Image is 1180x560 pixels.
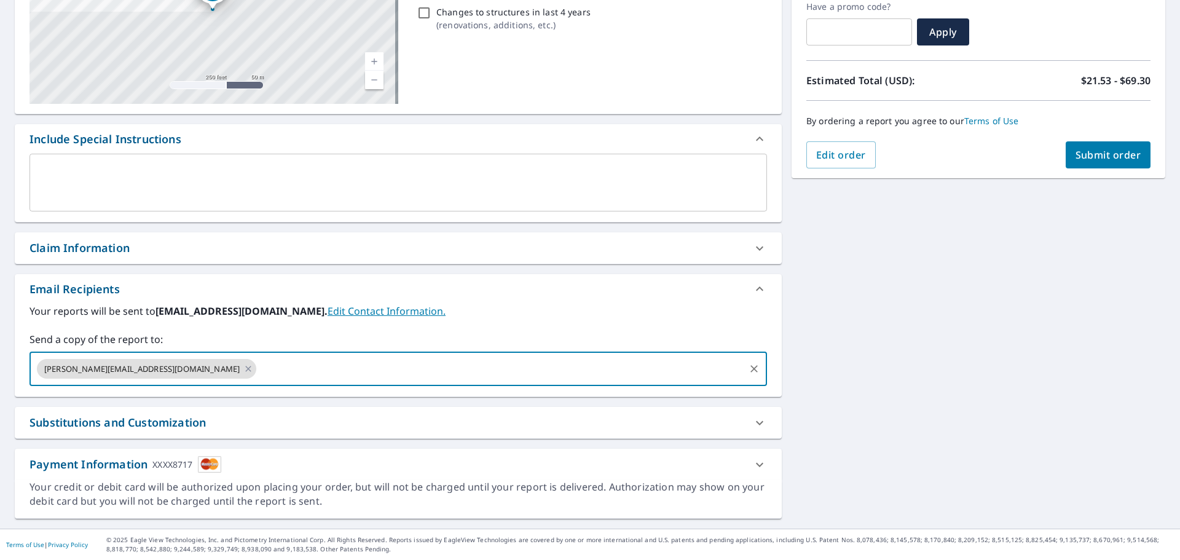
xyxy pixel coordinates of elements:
[37,363,247,375] span: [PERSON_NAME][EMAIL_ADDRESS][DOMAIN_NAME]
[436,18,591,31] p: ( renovations, additions, etc. )
[806,141,876,168] button: Edit order
[365,52,383,71] a: Current Level 17, Zoom In
[29,131,181,148] div: Include Special Instructions
[15,274,782,304] div: Email Recipients
[29,414,206,431] div: Substitutions and Customization
[806,116,1150,127] p: By ordering a report you agree to our
[29,304,767,318] label: Your reports will be sent to
[29,456,221,473] div: Payment Information
[917,18,969,45] button: Apply
[436,6,591,18] p: Changes to structures in last 4 years
[37,359,256,379] div: [PERSON_NAME][EMAIL_ADDRESS][DOMAIN_NAME]
[15,449,782,480] div: Payment InformationXXXX8717cardImage
[29,480,767,508] div: Your credit or debit card will be authorized upon placing your order, but will not be charged unt...
[106,535,1174,554] p: © 2025 Eagle View Technologies, Inc. and Pictometry International Corp. All Rights Reserved. Repo...
[927,25,959,39] span: Apply
[198,456,221,473] img: cardImage
[806,1,912,12] label: Have a promo code?
[6,540,44,549] a: Terms of Use
[806,73,978,88] p: Estimated Total (USD):
[15,124,782,154] div: Include Special Instructions
[29,240,130,256] div: Claim Information
[29,332,767,347] label: Send a copy of the report to:
[745,360,763,377] button: Clear
[155,304,328,318] b: [EMAIL_ADDRESS][DOMAIN_NAME].
[1066,141,1151,168] button: Submit order
[365,71,383,89] a: Current Level 17, Zoom Out
[15,232,782,264] div: Claim Information
[1076,148,1141,162] span: Submit order
[29,281,120,298] div: Email Recipients
[816,148,866,162] span: Edit order
[15,407,782,438] div: Substitutions and Customization
[48,540,88,549] a: Privacy Policy
[6,541,88,548] p: |
[152,456,192,473] div: XXXX8717
[328,304,446,318] a: EditContactInfo
[964,115,1019,127] a: Terms of Use
[1081,73,1150,88] p: $21.53 - $69.30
